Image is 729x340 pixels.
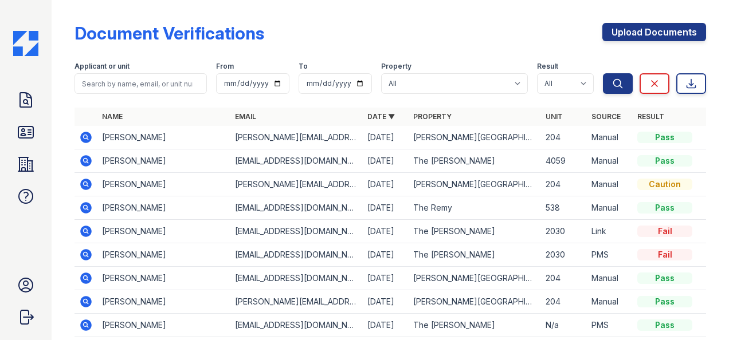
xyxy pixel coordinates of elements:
[602,23,706,41] a: Upload Documents
[541,173,587,196] td: 204
[230,220,363,243] td: [EMAIL_ADDRESS][DOMAIN_NAME]
[409,290,541,314] td: [PERSON_NAME][GEOGRAPHIC_DATA]
[637,272,692,284] div: Pass
[409,314,541,337] td: The [PERSON_NAME]
[637,319,692,331] div: Pass
[230,267,363,290] td: [EMAIL_ADDRESS][DOMAIN_NAME]
[97,126,230,149] td: [PERSON_NAME]
[409,267,541,290] td: [PERSON_NAME][GEOGRAPHIC_DATA]
[637,202,692,214] div: Pass
[363,267,409,290] td: [DATE]
[97,196,230,220] td: [PERSON_NAME]
[216,62,234,71] label: From
[409,196,541,220] td: The Remy
[230,243,363,267] td: [EMAIL_ADDRESS][DOMAIN_NAME]
[637,249,692,260] div: Fail
[546,112,563,121] a: Unit
[413,112,452,121] a: Property
[299,62,308,71] label: To
[13,31,38,56] img: CE_Icon_Blue-c292c112584629df590d857e76928e9f676e5b41ef8f769ba2f05ee15b207248.png
[637,155,692,167] div: Pass
[230,196,363,220] td: [EMAIL_ADDRESS][DOMAIN_NAME]
[363,149,409,173] td: [DATE]
[409,243,541,267] td: The [PERSON_NAME]
[541,149,587,173] td: 4059
[363,243,409,267] td: [DATE]
[541,243,587,267] td: 2030
[587,126,633,149] td: Manual
[587,196,633,220] td: Manual
[541,220,587,243] td: 2030
[363,126,409,149] td: [DATE]
[587,149,633,173] td: Manual
[541,126,587,149] td: 204
[541,196,587,220] td: 538
[537,62,558,71] label: Result
[230,149,363,173] td: [EMAIL_ADDRESS][DOMAIN_NAME]
[587,314,633,337] td: PMS
[75,73,207,94] input: Search by name, email, or unit number
[97,220,230,243] td: [PERSON_NAME]
[381,62,411,71] label: Property
[97,173,230,196] td: [PERSON_NAME]
[587,243,633,267] td: PMS
[363,220,409,243] td: [DATE]
[97,314,230,337] td: [PERSON_NAME]
[102,112,123,121] a: Name
[637,296,692,307] div: Pass
[363,196,409,220] td: [DATE]
[637,132,692,143] div: Pass
[637,179,692,190] div: Caution
[587,173,633,196] td: Manual
[363,173,409,196] td: [DATE]
[591,112,621,121] a: Source
[367,112,395,121] a: Date ▼
[541,267,587,290] td: 204
[541,314,587,337] td: N/a
[97,290,230,314] td: [PERSON_NAME]
[97,149,230,173] td: [PERSON_NAME]
[587,290,633,314] td: Manual
[230,290,363,314] td: [PERSON_NAME][EMAIL_ADDRESS][DOMAIN_NAME]
[637,112,664,121] a: Result
[75,23,264,44] div: Document Verifications
[97,267,230,290] td: [PERSON_NAME]
[409,220,541,243] td: The [PERSON_NAME]
[409,173,541,196] td: [PERSON_NAME][GEOGRAPHIC_DATA]
[363,314,409,337] td: [DATE]
[409,149,541,173] td: The [PERSON_NAME]
[637,226,692,237] div: Fail
[409,126,541,149] td: [PERSON_NAME][GEOGRAPHIC_DATA]
[230,173,363,196] td: [PERSON_NAME][EMAIL_ADDRESS][DOMAIN_NAME]
[230,314,363,337] td: [EMAIL_ADDRESS][DOMAIN_NAME]
[587,220,633,243] td: Link
[230,126,363,149] td: [PERSON_NAME][EMAIL_ADDRESS][DOMAIN_NAME]
[75,62,130,71] label: Applicant or unit
[97,243,230,267] td: [PERSON_NAME]
[235,112,256,121] a: Email
[363,290,409,314] td: [DATE]
[587,267,633,290] td: Manual
[541,290,587,314] td: 204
